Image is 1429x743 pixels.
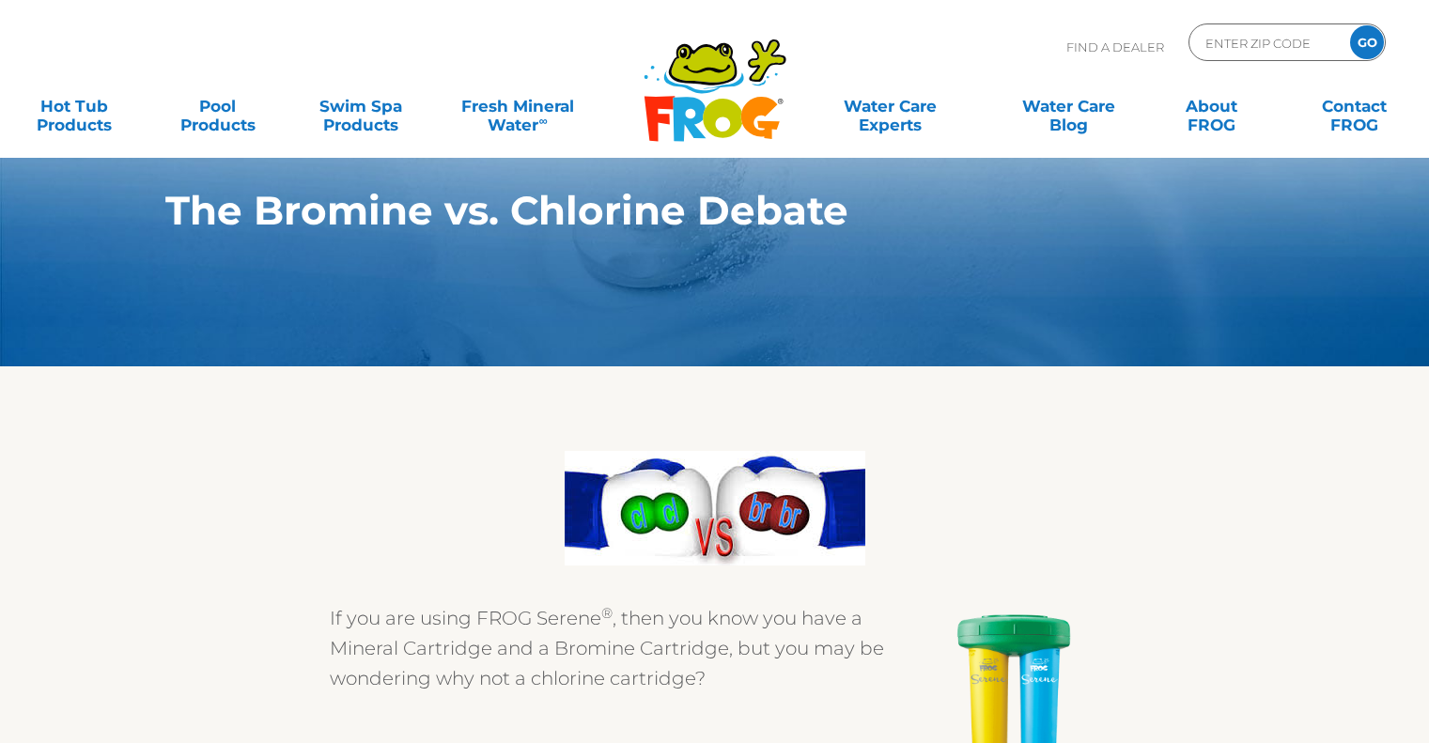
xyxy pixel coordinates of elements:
a: Swim SpaProducts [305,87,416,125]
a: Hot TubProducts [19,87,130,125]
a: AboutFROG [1156,87,1266,125]
img: clvbr [565,451,865,565]
input: Zip Code Form [1204,29,1330,56]
a: Fresh MineralWater∞ [448,87,587,125]
sup: ® [601,604,613,622]
input: GO [1350,25,1384,59]
a: PoolProducts [162,87,272,125]
a: ContactFROG [1299,87,1410,125]
strong: The Bromine vs. Chlorine Debate [165,186,848,235]
p: If you are using FROG Serene , then you know you have a Mineral Cartridge and a Bromine Cartridge... [330,603,1100,693]
a: Water CareExperts [800,87,981,125]
sup: ∞ [538,114,547,128]
a: Water CareBlog [1013,87,1124,125]
p: Find A Dealer [1066,23,1164,70]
